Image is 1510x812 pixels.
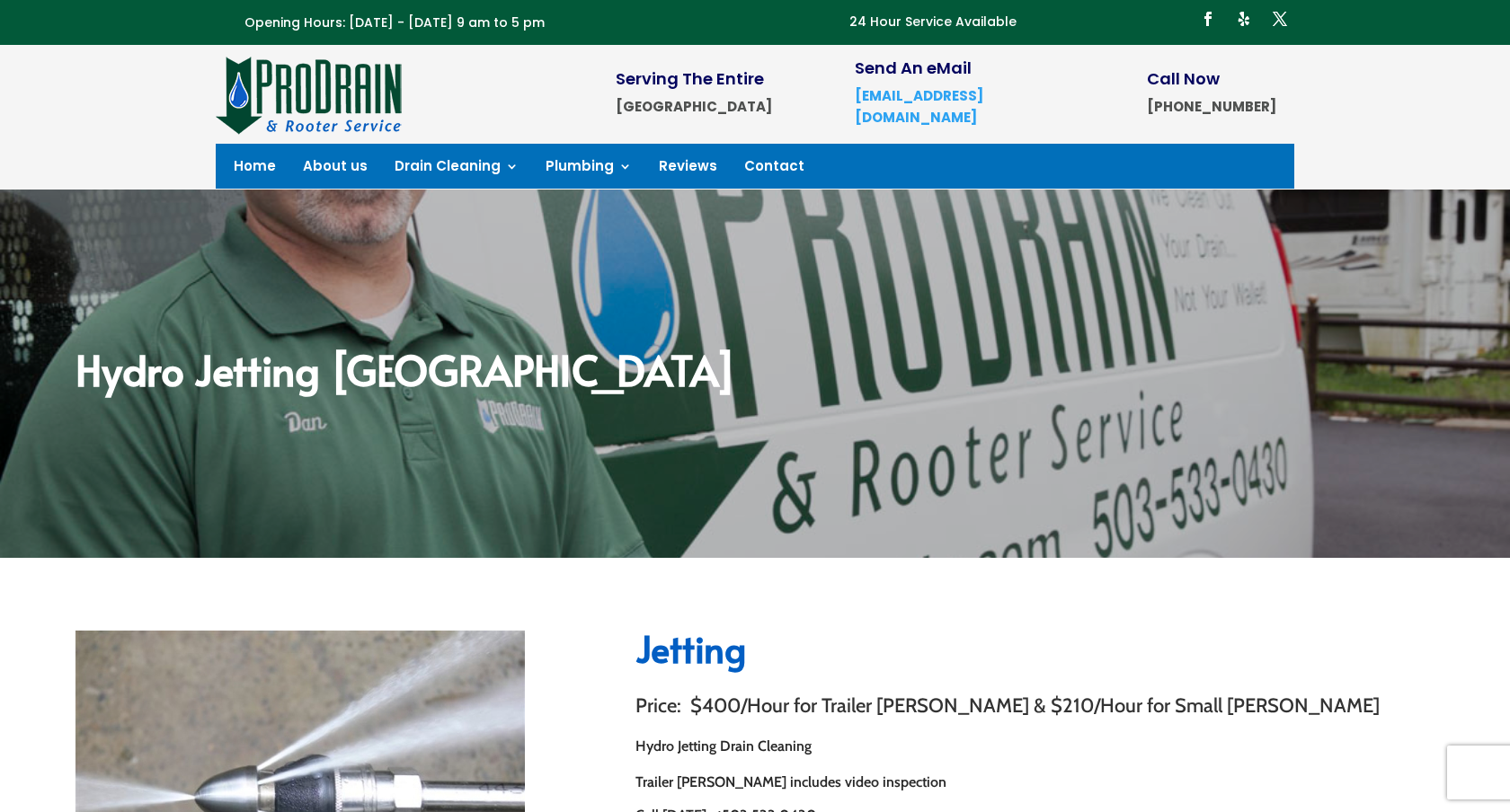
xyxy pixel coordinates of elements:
[395,160,519,180] a: Drain Cleaning
[855,57,972,79] span: Send An eMail
[635,623,746,673] span: Jetting
[849,12,1017,33] p: 24 Hour Service Available
[546,160,632,180] a: Plumbing
[1147,97,1276,116] strong: [PHONE_NUMBER]
[1147,67,1220,90] span: Call Now
[244,13,545,31] span: Opening Hours: [DATE] - [DATE] 9 am to 5 pm
[635,736,1434,772] p: Hydro Jetting Drain Cleaning
[216,54,404,135] img: site-logo-100h
[1230,4,1258,33] a: Follow on Yelp
[75,349,1434,399] h2: Hydro Jetting [GEOGRAPHIC_DATA]
[616,67,764,90] span: Serving The Entire
[855,86,983,127] a: [EMAIL_ADDRESS][DOMAIN_NAME]
[1194,4,1222,33] a: Follow on Facebook
[234,160,276,180] a: Home
[635,772,1434,793] p: Trailer [PERSON_NAME] includes video inspection
[303,160,368,180] a: About us
[635,696,1434,725] h3: Price: $400/Hour for Trailer [PERSON_NAME] & $210/Hour for Small [PERSON_NAME]
[744,160,804,180] a: Contact
[616,97,772,116] strong: [GEOGRAPHIC_DATA]
[1266,4,1294,33] a: Follow on X
[659,160,717,180] a: Reviews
